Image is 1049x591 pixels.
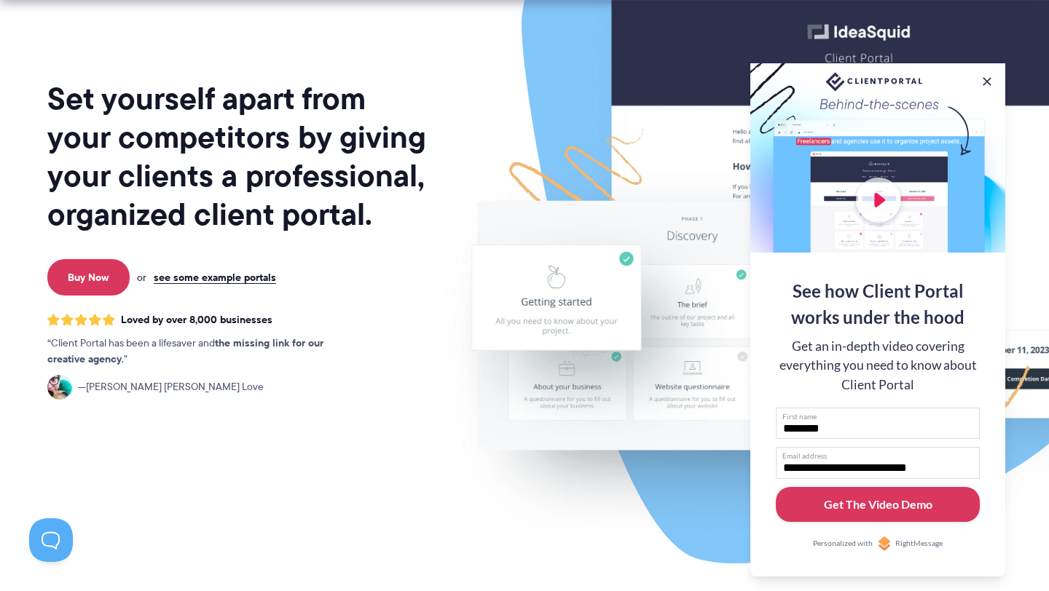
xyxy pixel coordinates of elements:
span: Loved by over 8,000 businesses [121,314,272,326]
strong: the missing link for our creative agency [47,335,323,367]
a: Buy Now [47,259,130,295]
iframe: Toggle Customer Support [29,518,73,562]
a: Personalized withRightMessage [776,536,980,551]
span: or [137,271,146,284]
div: Get an in-depth video covering everything you need to know about Client Portal [776,337,980,394]
span: [PERSON_NAME] [PERSON_NAME] Love [78,379,264,395]
div: See how Client Portal works under the hood [776,278,980,330]
span: RightMessage [895,538,943,550]
input: Email address [776,447,980,479]
a: see some example portals [154,271,276,284]
span: Personalized with [813,538,873,550]
img: Personalized with RightMessage [877,536,892,551]
h1: Set yourself apart from your competitors by giving your clients a professional, organized client ... [47,79,429,234]
div: Get The Video Demo [824,496,932,513]
p: Client Portal has been a lifesaver and . [47,336,353,368]
button: Get The Video Demo [776,487,980,523]
input: First name [776,408,980,440]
